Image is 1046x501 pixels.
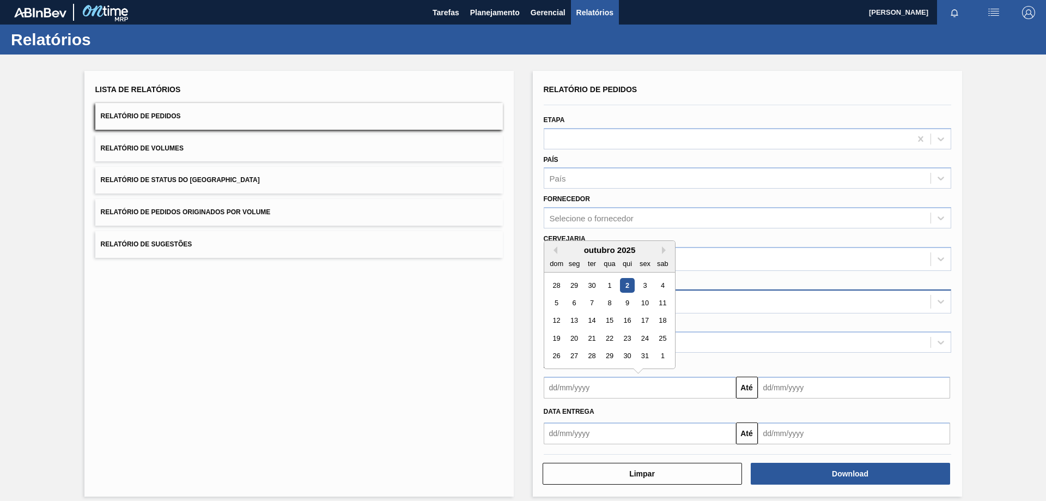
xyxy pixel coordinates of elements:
button: Até [736,422,758,444]
img: Logout [1022,6,1035,19]
div: Choose domingo, 19 de outubro de 2025 [549,331,564,346]
span: Planejamento [470,6,520,19]
div: Choose quarta-feira, 22 de outubro de 2025 [602,331,617,346]
div: seg [567,256,581,271]
div: Choose domingo, 5 de outubro de 2025 [549,295,564,310]
button: Previous Month [550,246,557,254]
div: Choose segunda-feira, 13 de outubro de 2025 [567,313,581,328]
div: Choose quinta-feira, 23 de outubro de 2025 [619,331,634,346]
div: Choose terça-feira, 21 de outubro de 2025 [584,331,599,346]
button: Relatório de Status do [GEOGRAPHIC_DATA] [95,167,503,194]
button: Notificações [937,5,972,20]
label: Etapa [544,116,565,124]
input: dd/mm/yyyy [544,422,736,444]
span: Lista de Relatórios [95,85,181,94]
div: Choose terça-feira, 28 de outubro de 2025 [584,349,599,364]
div: Choose sábado, 4 de outubro de 2025 [655,278,670,293]
div: sex [637,256,652,271]
span: Relatório de Pedidos [544,85,637,94]
div: Choose segunda-feira, 27 de outubro de 2025 [567,349,581,364]
div: Choose sexta-feira, 24 de outubro de 2025 [637,331,652,346]
div: ter [584,256,599,271]
div: sab [655,256,670,271]
img: TNhmsLtSVTkK8tSr43FrP2fwEKptu5GPRR3wAAAABJRU5ErkJggg== [14,8,66,17]
div: Choose sábado, 25 de outubro de 2025 [655,331,670,346]
div: Choose segunda-feira, 6 de outubro de 2025 [567,295,581,310]
div: qui [619,256,634,271]
button: Relatório de Pedidos [95,103,503,130]
span: Relatórios [576,6,613,19]
div: Choose terça-feira, 7 de outubro de 2025 [584,295,599,310]
div: Choose sábado, 18 de outubro de 2025 [655,313,670,328]
input: dd/mm/yyyy [758,422,950,444]
div: Choose quinta-feira, 16 de outubro de 2025 [619,313,634,328]
div: País [550,174,566,183]
button: Relatório de Volumes [95,135,503,162]
span: Gerencial [531,6,565,19]
div: Choose terça-feira, 14 de outubro de 2025 [584,313,599,328]
label: Cervejaria [544,235,586,243]
button: Download [751,463,950,485]
div: Choose sexta-feira, 3 de outubro de 2025 [637,278,652,293]
div: Choose quarta-feira, 8 de outubro de 2025 [602,295,617,310]
div: Choose quinta-feira, 30 de outubro de 2025 [619,349,634,364]
div: Choose sexta-feira, 31 de outubro de 2025 [637,349,652,364]
div: Choose domingo, 28 de setembro de 2025 [549,278,564,293]
button: Relatório de Sugestões [95,231,503,258]
span: Relatório de Status do [GEOGRAPHIC_DATA] [101,176,260,184]
div: Choose sábado, 11 de outubro de 2025 [655,295,670,310]
h1: Relatórios [11,33,204,46]
div: Choose sexta-feira, 10 de outubro de 2025 [637,295,652,310]
span: Relatório de Volumes [101,144,184,152]
div: month 2025-10 [548,276,671,365]
div: Choose domingo, 12 de outubro de 2025 [549,313,564,328]
button: Até [736,377,758,399]
div: Choose segunda-feira, 20 de outubro de 2025 [567,331,581,346]
div: qua [602,256,617,271]
span: Relatório de Pedidos [101,112,181,120]
span: Tarefas [433,6,459,19]
div: Selecione o fornecedor [550,214,634,223]
div: Choose domingo, 26 de outubro de 2025 [549,349,564,364]
input: dd/mm/yyyy [544,377,736,399]
span: Relatório de Pedidos Originados por Volume [101,208,271,216]
div: Choose quarta-feira, 1 de outubro de 2025 [602,278,617,293]
div: outubro 2025 [544,245,675,255]
div: Choose sábado, 1 de novembro de 2025 [655,349,670,364]
span: Data entrega [544,408,594,415]
button: Next Month [662,246,670,254]
div: Choose segunda-feira, 29 de setembro de 2025 [567,278,581,293]
div: dom [549,256,564,271]
div: Choose quinta-feira, 2 de outubro de 2025 [619,278,634,293]
span: Relatório de Sugestões [101,240,192,248]
div: Choose quarta-feira, 15 de outubro de 2025 [602,313,617,328]
button: Limpar [543,463,742,485]
div: Choose quinta-feira, 9 de outubro de 2025 [619,295,634,310]
input: dd/mm/yyyy [758,377,950,399]
img: userActions [987,6,1000,19]
div: Choose sexta-feira, 17 de outubro de 2025 [637,313,652,328]
label: Fornecedor [544,195,590,203]
div: Choose quarta-feira, 29 de outubro de 2025 [602,349,617,364]
label: País [544,156,558,164]
div: Choose terça-feira, 30 de setembro de 2025 [584,278,599,293]
button: Relatório de Pedidos Originados por Volume [95,199,503,226]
